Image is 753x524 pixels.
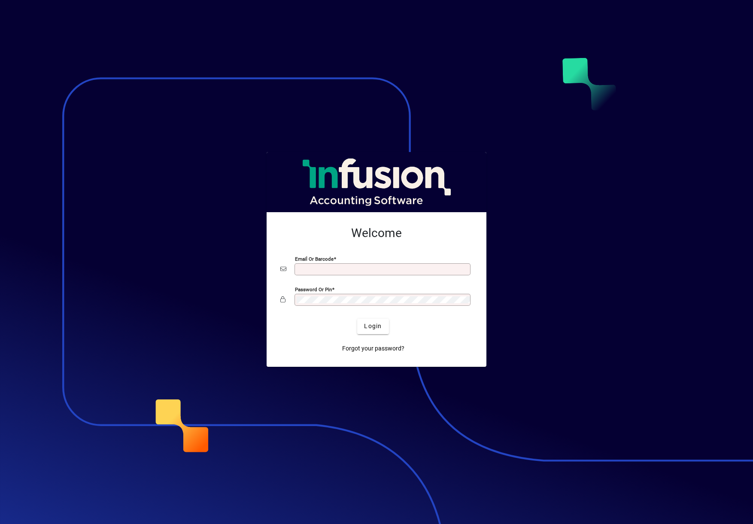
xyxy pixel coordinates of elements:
[342,344,404,353] span: Forgot your password?
[357,319,389,334] button: Login
[295,286,332,292] mat-label: Password or Pin
[280,226,473,241] h2: Welcome
[364,322,382,331] span: Login
[339,341,408,356] a: Forgot your password?
[295,256,334,262] mat-label: Email or Barcode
